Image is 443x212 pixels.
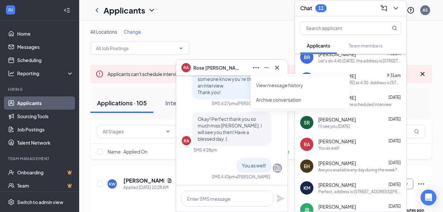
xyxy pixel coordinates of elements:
span: [PERSON_NAME] [318,203,356,210]
div: SMS 4:28pm [194,147,217,153]
div: Any chance I can re scheduled interview [318,102,392,107]
span: Okay! Perfect thank you so much miss [PERSON_NAME]. I will see you then! Have a blessed day. (: [198,116,262,142]
span: [PERSON_NAME] [318,160,356,166]
h1: Applicants [104,5,145,16]
svg: Ellipses [252,64,260,72]
button: ComposeMessage [379,3,389,14]
div: KM [303,185,310,191]
svg: ChevronDown [165,129,171,134]
div: Applications · 105 [97,99,147,107]
span: All Locations [90,29,117,35]
span: [DATE] [389,138,401,143]
div: SR [304,119,310,126]
svg: MagnifyingGlass [414,129,419,134]
button: Ellipses [251,62,261,73]
div: EH [304,163,310,169]
span: • [PERSON_NAME] [235,101,270,106]
svg: Ellipses [417,180,425,188]
div: SMS 4:27pm [212,101,235,106]
span: Change [124,29,141,35]
span: [DATE] [389,204,401,209]
input: All Stages [103,128,163,135]
span: Rose [PERSON_NAME] [193,64,239,71]
svg: WorkstreamLogo [7,7,14,13]
button: Minimize [261,62,272,73]
div: BR [304,54,310,60]
span: [DATE] [389,182,401,187]
span: Applicants can't schedule interviews. [108,71,239,77]
input: All Job Postings [96,45,176,52]
svg: MagnifyingGlass [392,25,397,31]
svg: Settings [8,199,15,205]
div: See you here [DATE] at 4:30 . Address is [STREET_ADDRESS][PERSON_NAME] [318,80,401,86]
svg: ComposeMessage [380,4,388,12]
svg: ChevronDown [392,4,400,12]
div: Applied [DATE] 10:28 AM [123,184,172,191]
a: Job Postings [17,123,74,136]
svg: ChevronDown [148,6,156,14]
h5: [PERSON_NAME] [123,177,164,184]
svg: ChevronLeft [93,6,101,14]
a: TeamCrown [17,179,74,192]
span: 9:32am [387,51,401,56]
svg: Cross [419,70,427,78]
a: Messages [17,40,74,53]
a: OnboardingCrown [17,166,74,179]
svg: Collapse [64,7,70,14]
div: Are you available any day during the week? [318,167,397,173]
a: Talent Network [17,136,74,149]
div: Switch to admin view [17,199,63,205]
div: KW [109,181,115,187]
span: [DATE] [389,160,401,165]
svg: ChevronDown [178,46,184,51]
div: Interviews · 571 [165,99,208,107]
button: Archive conversation [256,96,301,103]
div: Let's do 4:45 [DATE], the address is [STREET_ADDRESS][PERSON_NAME] [318,58,401,64]
div: Reporting [17,70,74,77]
a: Sourcing Tools [17,110,74,123]
svg: QuestionInfo [407,6,415,14]
span: Applicants [307,43,330,49]
span: [PERSON_NAME] [318,116,356,123]
h3: Chat [300,5,312,12]
div: RA [304,141,310,148]
a: Home [17,27,74,40]
div: Open Intercom Messenger [421,190,436,205]
span: 9:31am [387,73,401,78]
div: AS [423,7,428,13]
a: View message history [256,82,344,88]
div: Hiring [8,87,72,92]
div: SMS 4:43pm [212,174,235,180]
div: Team Management [8,156,72,161]
span: Team members [349,43,383,49]
a: Applicants [17,96,74,110]
svg: Plane [276,194,284,202]
svg: Error [96,70,104,78]
div: 11 [318,5,324,11]
span: [DATE] [389,117,401,122]
span: Name · Applied On [108,148,147,155]
svg: Document [167,178,172,183]
span: [PERSON_NAME] [318,51,356,57]
svg: Minimize [263,64,270,72]
svg: Cross [273,64,281,72]
input: Search applicant [301,22,379,34]
span: [DATE] [389,95,401,100]
svg: Company [273,164,281,172]
svg: Analysis [8,70,15,77]
span: You as well! [242,162,266,168]
span: [PERSON_NAME] [318,182,356,188]
span: • [PERSON_NAME] [235,174,270,180]
div: Perfect, address is [STREET_ADDRESS][PERSON_NAME] [318,189,401,194]
div: You as well! [318,145,339,151]
button: ChevronDown [391,3,401,14]
button: Cross [272,62,282,73]
a: Scheduling [17,53,74,67]
div: RA [184,138,189,144]
span: [PERSON_NAME] [318,138,356,145]
div: I'll see you [DATE]. [318,124,351,129]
